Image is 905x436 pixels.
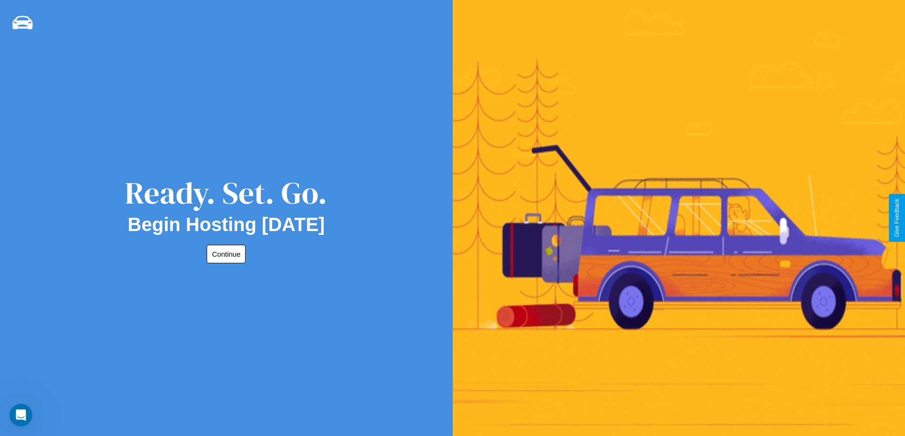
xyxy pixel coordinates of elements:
div: Give Feedback [894,199,900,237]
iframe: Intercom live chat [10,404,32,427]
div: Ready. Set. Go. [125,172,327,214]
h2: Begin Hosting [DATE] [128,214,325,235]
button: Continue [207,245,246,263]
